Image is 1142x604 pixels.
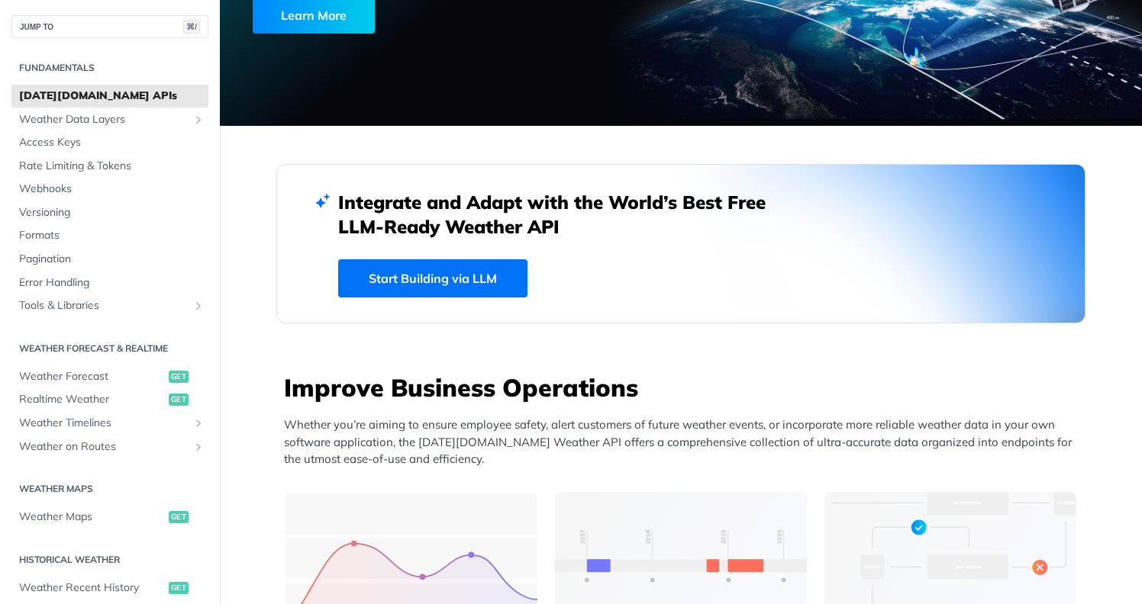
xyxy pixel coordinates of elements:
[19,228,205,243] span: Formats
[11,85,208,108] a: [DATE][DOMAIN_NAME] APIs
[11,435,208,458] a: Weather on RoutesShow subpages for Weather on Routes
[11,365,208,388] a: Weather Forecastget
[183,21,200,34] span: ⌘/
[19,509,165,525] span: Weather Maps
[169,371,189,383] span: get
[11,553,208,567] h2: Historical Weather
[19,112,189,127] span: Weather Data Layers
[19,298,189,313] span: Tools & Libraries
[11,108,208,131] a: Weather Data LayersShow subpages for Weather Data Layers
[169,394,189,406] span: get
[192,114,205,126] button: Show subpages for Weather Data Layers
[284,416,1086,468] p: Whether you’re aiming to ensure employee safety, alert customers of future weather events, or inc...
[11,15,208,38] button: JUMP TO⌘/
[11,577,208,599] a: Weather Recent Historyget
[19,275,205,291] span: Error Handling
[19,416,189,431] span: Weather Timelines
[11,271,208,294] a: Error Handling
[11,178,208,201] a: Webhooks
[11,412,208,435] a: Weather TimelinesShow subpages for Weather Timelines
[192,417,205,429] button: Show subpages for Weather Timelines
[11,506,208,528] a: Weather Mapsget
[11,201,208,224] a: Versioning
[11,342,208,355] h2: Weather Forecast & realtime
[19,205,205,220] span: Versioning
[338,190,789,239] h2: Integrate and Adapt with the World’s Best Free LLM-Ready Weather API
[19,135,205,150] span: Access Keys
[192,441,205,453] button: Show subpages for Weather on Routes
[11,131,208,154] a: Access Keys
[11,155,208,178] a: Rate Limiting & Tokens
[19,580,165,596] span: Weather Recent History
[19,439,189,455] span: Weather on Routes
[19,182,205,197] span: Webhooks
[11,248,208,271] a: Pagination
[19,369,165,384] span: Weather Forecast
[19,252,205,267] span: Pagination
[19,392,165,407] span: Realtime Weather
[192,300,205,312] button: Show subpages for Tools & Libraries
[338,259,527,297] a: Start Building via LLM
[11,294,208,317] a: Tools & LibrariesShow subpages for Tools & Libraries
[19,159,205,174] span: Rate Limiting & Tokens
[169,511,189,523] span: get
[19,88,205,104] span: [DATE][DOMAIN_NAME] APIs
[11,388,208,411] a: Realtime Weatherget
[11,224,208,247] a: Formats
[11,482,208,496] h2: Weather Maps
[11,61,208,75] h2: Fundamentals
[284,371,1086,404] h3: Improve Business Operations
[169,582,189,594] span: get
